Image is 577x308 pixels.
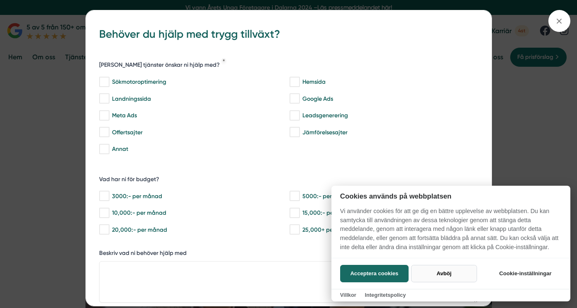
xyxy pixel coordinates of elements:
[340,265,409,282] button: Acceptera cookies
[331,192,570,200] h2: Cookies används på webbplatsen
[331,207,570,257] p: Vi använder cookies för att ge dig en bättre upplevelse av webbplatsen. Du kan samtycka till anvä...
[340,292,356,298] a: Villkor
[411,265,477,282] button: Avböj
[489,265,562,282] button: Cookie-inställningar
[365,292,406,298] a: Integritetspolicy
